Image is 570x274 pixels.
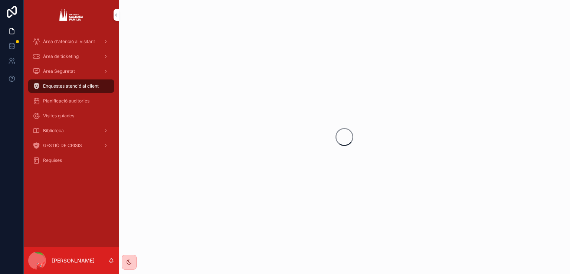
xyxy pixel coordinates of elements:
[28,35,114,48] a: Àrea d'atenció al visitant
[43,98,89,104] span: Planificació auditories
[43,113,74,119] span: Visites guiades
[28,79,114,93] a: Enquestes atenció al client
[43,157,62,163] span: Requises
[28,94,114,108] a: Planificació auditories
[28,109,114,123] a: Visites guiades
[28,50,114,63] a: Àrea de ticketing
[43,143,82,149] span: GESTIÓ DE CRISIS
[24,30,119,177] div: scrollable content
[28,65,114,78] a: Àrea Seguretat
[28,154,114,167] a: Requises
[59,9,83,21] img: App logo
[52,257,95,264] p: [PERSON_NAME]
[28,124,114,137] a: Biblioteca
[43,39,95,45] span: Àrea d'atenció al visitant
[43,68,75,74] span: Àrea Seguretat
[43,53,79,59] span: Àrea de ticketing
[43,83,99,89] span: Enquestes atenció al client
[43,128,64,134] span: Biblioteca
[28,139,114,152] a: GESTIÓ DE CRISIS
